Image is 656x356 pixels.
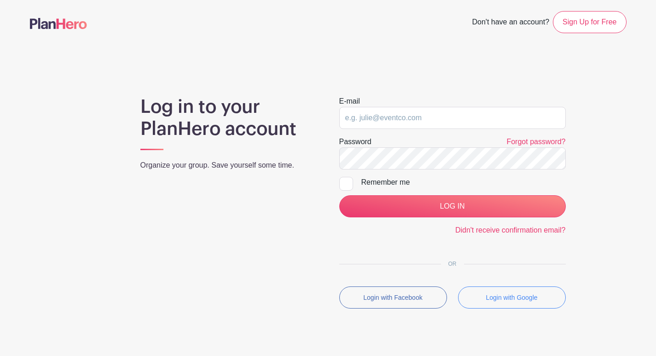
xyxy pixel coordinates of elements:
[506,138,565,146] a: Forgot password?
[363,294,422,301] small: Login with Facebook
[458,286,566,309] button: Login with Google
[140,160,317,171] p: Organize your group. Save yourself some time.
[339,136,372,147] label: Password
[361,177,566,188] div: Remember me
[339,96,360,107] label: E-mail
[441,261,464,267] span: OR
[553,11,626,33] a: Sign Up for Free
[140,96,317,140] h1: Log in to your PlanHero account
[339,195,566,217] input: LOG IN
[30,18,87,29] img: logo-507f7623f17ff9eddc593b1ce0a138ce2505c220e1c5a4e2b4648c50719b7d32.svg
[339,286,447,309] button: Login with Facebook
[486,294,537,301] small: Login with Google
[339,107,566,129] input: e.g. julie@eventco.com
[455,226,566,234] a: Didn't receive confirmation email?
[472,13,549,33] span: Don't have an account?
